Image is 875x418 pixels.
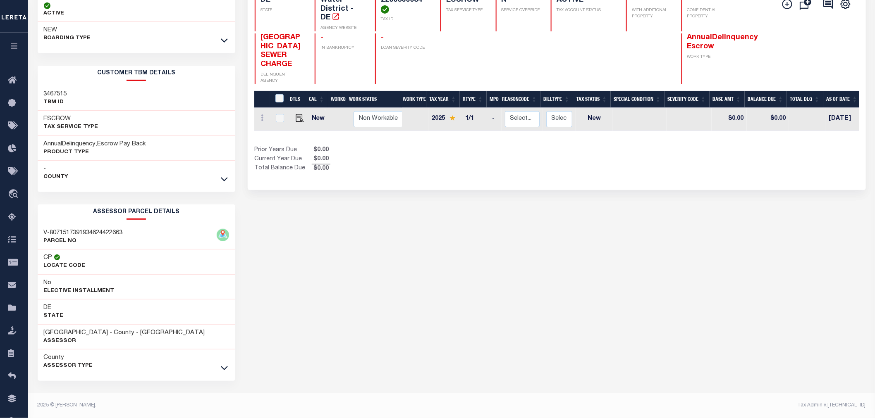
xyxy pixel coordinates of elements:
h2: ASSESSOR PARCEL DETAILS [38,204,235,220]
th: Balance Due: activate to sort column ascending [745,91,787,108]
th: Work Status [346,91,402,108]
p: CONFIDENTIAL PROPERTY [687,7,732,20]
p: TAX ID [381,17,430,23]
p: TAX SERVICE TYPE [446,7,486,14]
span: [GEOGRAPHIC_DATA] SEWER CHARGE [261,34,301,68]
p: Assessor [44,337,205,345]
th: Total DLQ: activate to sort column ascending [787,91,823,108]
p: Elective Installment [44,287,115,295]
span: $0.00 [312,155,330,164]
th: MPO [487,91,499,108]
th: As of Date: activate to sort column ascending [823,91,861,108]
td: 2025 [429,108,462,131]
p: DELINQUENT AGENCY [261,72,305,84]
h3: No [44,279,52,287]
td: New [576,108,613,131]
p: Tax Service Type [44,123,98,131]
td: Total Balance Due [254,164,312,173]
th: RType: activate to sort column ascending [460,91,487,108]
p: TAX ACCOUNT STATUS [557,7,616,14]
h2: CUSTOMER TBM DETAILS [38,66,235,81]
h3: - [44,165,68,173]
th: ReasonCode: activate to sort column ascending [499,91,540,108]
p: TBM ID [44,98,67,107]
th: Special Condition: activate to sort column ascending [611,91,665,108]
th: BillType: activate to sort column ascending [540,91,573,108]
td: New [308,108,331,131]
span: AnnualDelinquency Escrow [687,34,758,50]
p: Product Type [44,148,146,157]
div: Tax Admin v.[TECHNICAL_ID] [458,401,866,409]
th: Tax Status: activate to sort column ascending [573,91,611,108]
p: WITH ADDITIONAL PROPERTY [632,7,672,20]
h3: AnnualDelinquency,Escrow Pay Back [44,140,146,148]
th: WorkQ [328,91,346,108]
i: travel_explore [8,189,21,200]
h3: DE [44,304,64,312]
h3: V-8071517391934624422663 [44,229,123,237]
p: SERVICE OVERRIDE [502,7,541,14]
th: Tax Year: activate to sort column ascending [426,91,460,108]
div: 2025 © [PERSON_NAME]. [31,401,452,409]
span: $0.00 [312,146,330,155]
p: STATE [261,7,305,14]
h3: CP [44,254,53,262]
th: &nbsp;&nbsp;&nbsp;&nbsp;&nbsp;&nbsp;&nbsp;&nbsp;&nbsp;&nbsp; [254,91,270,108]
th: Work Type [400,91,426,108]
th: DTLS [287,91,306,108]
p: AGENCY WEBSITE [320,25,365,31]
h3: 3467515 [44,90,67,98]
p: Locate Code [44,262,86,270]
span: - [320,34,323,41]
p: State [44,312,64,320]
p: IN BANKRUPTCY [320,45,365,51]
th: Severity Code: activate to sort column ascending [665,91,710,108]
th: Base Amt: activate to sort column ascending [710,91,745,108]
img: Star.svg [449,115,455,121]
th: &nbsp; [270,91,287,108]
p: PARCEL NO [44,237,123,245]
h3: NEW [44,26,91,34]
td: Current Year Due [254,155,312,164]
th: CAL: activate to sort column ascending [306,91,328,108]
p: County [44,173,68,181]
h3: ESCROW [44,115,98,123]
p: WORK TYPE [687,54,732,60]
h3: [GEOGRAPHIC_DATA] - County - [GEOGRAPHIC_DATA] [44,329,205,337]
td: $0.00 [747,108,789,131]
h3: County [44,354,93,362]
td: [DATE] [825,108,863,131]
td: 1/1 [462,108,489,131]
span: - [381,34,384,41]
td: $0.00 [712,108,747,131]
p: Assessor Type [44,362,93,370]
p: LOAN SEVERITY CODE [381,45,430,51]
p: ACTIVE [44,9,65,18]
td: - [489,108,502,131]
td: Prior Years Due [254,146,312,155]
span: $0.00 [312,164,330,173]
p: BOARDING TYPE [44,34,91,43]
